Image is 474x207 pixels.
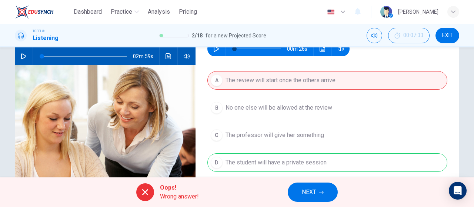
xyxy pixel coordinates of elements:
[179,7,197,16] span: Pricing
[287,41,313,56] span: 00m 26s
[442,33,453,39] span: EXIT
[160,192,199,201] span: Wrong answer!
[108,5,142,19] button: Practice
[71,5,105,19] button: Dashboard
[302,187,316,197] span: NEXT
[148,7,170,16] span: Analysis
[176,5,200,19] button: Pricing
[74,7,102,16] span: Dashboard
[145,5,173,19] button: Analysis
[15,4,54,19] img: EduSynch logo
[435,28,459,43] button: EXIT
[15,4,71,19] a: EduSynch logo
[449,182,467,200] div: Open Intercom Messenger
[133,47,159,65] span: 02m 59s
[33,29,44,34] span: TOEFL®
[388,28,430,43] button: 00:07:33
[326,9,336,15] img: en
[163,47,174,65] button: Click to see the audio transcription
[398,7,438,16] div: [PERSON_NAME]
[380,6,392,18] img: Profile picture
[111,7,132,16] span: Practice
[388,28,430,43] div: Hide
[33,34,59,43] h1: Listening
[403,33,423,39] span: 00:07:33
[206,31,266,40] span: for a new Projected Score
[160,183,199,192] span: Oops!
[288,183,338,202] button: NEXT
[317,41,328,56] button: Click to see the audio transcription
[192,31,203,40] span: 2 / 18
[367,28,382,43] div: Mute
